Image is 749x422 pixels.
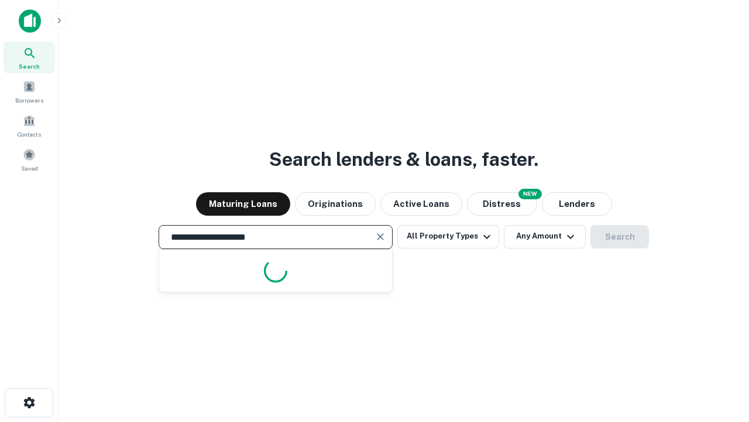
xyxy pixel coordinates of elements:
button: Any Amount [504,225,586,249]
button: All Property Types [397,225,499,249]
iframe: Chat Widget [690,328,749,384]
span: Saved [21,164,38,173]
a: Search [4,42,55,73]
button: Clear [372,229,389,245]
img: capitalize-icon.png [19,9,41,33]
button: Lenders [542,192,612,216]
button: Originations [295,192,376,216]
span: Search [19,62,40,71]
span: Borrowers [15,96,43,105]
a: Contacts [4,110,55,141]
a: Borrowers [4,76,55,107]
button: Maturing Loans [196,192,290,216]
button: Active Loans [380,192,462,216]
div: NEW [518,189,542,199]
h3: Search lenders & loans, faster. [269,145,538,173]
a: Saved [4,144,55,175]
span: Contacts [18,130,41,139]
button: Search distressed loans with lien and other non-mortgage details. [467,192,537,216]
